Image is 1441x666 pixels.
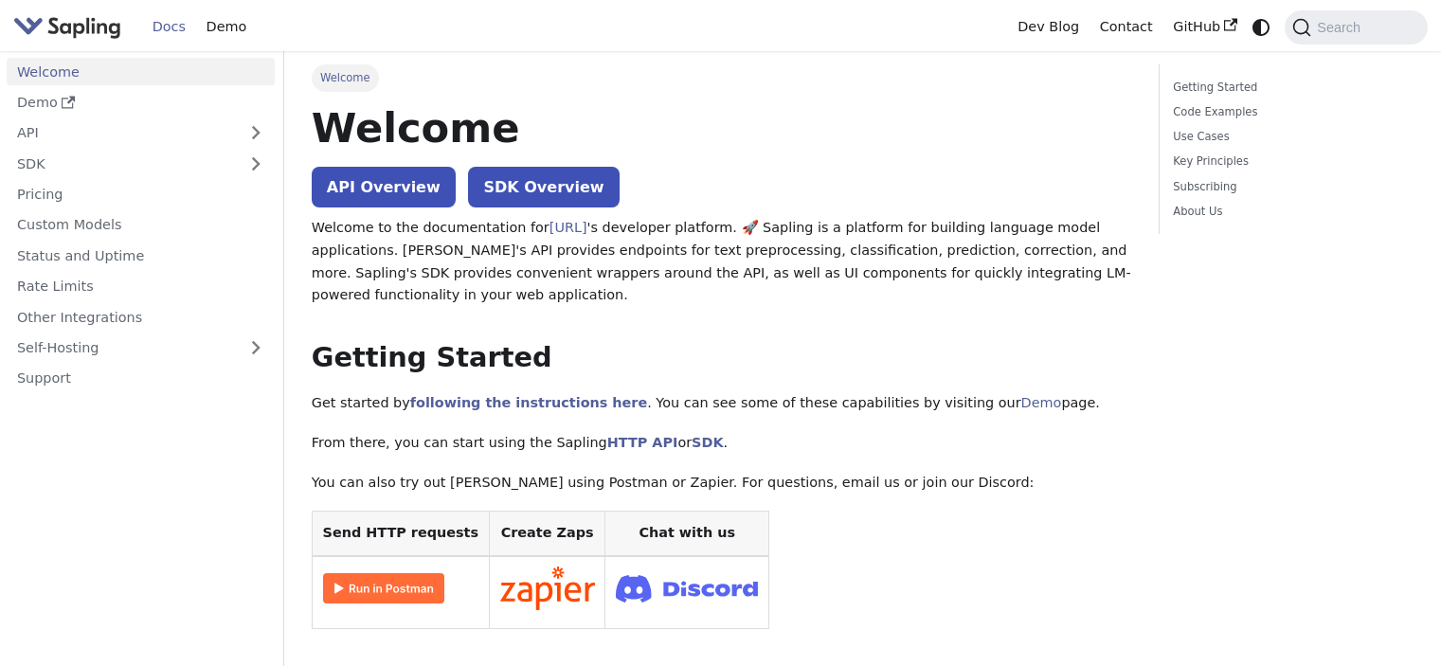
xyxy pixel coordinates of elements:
[323,573,444,603] img: Run in Postman
[7,365,275,392] a: Support
[312,472,1131,495] p: You can also try out [PERSON_NAME] using Postman or Zapier. For questions, email us or join our D...
[7,150,237,177] a: SDK
[1173,103,1407,121] a: Code Examples
[607,435,678,450] a: HTTP API
[1021,395,1062,410] a: Demo
[1162,12,1247,42] a: GitHub
[1248,13,1275,41] button: Switch between dark and light mode (currently system mode)
[1311,20,1372,35] span: Search
[312,341,1131,375] h2: Getting Started
[1285,10,1427,45] button: Search (Command+K)
[468,167,619,207] a: SDK Overview
[500,567,595,610] img: Connect in Zapier
[410,395,647,410] a: following the instructions here
[7,273,275,300] a: Rate Limits
[312,102,1131,153] h1: Welcome
[7,58,275,85] a: Welcome
[1173,203,1407,221] a: About Us
[312,432,1131,455] p: From there, you can start using the Sapling or .
[605,512,769,556] th: Chat with us
[312,64,1131,91] nav: Breadcrumbs
[312,64,379,91] span: Welcome
[489,512,605,556] th: Create Zaps
[196,12,257,42] a: Demo
[1007,12,1089,42] a: Dev Blog
[1173,178,1407,196] a: Subscribing
[7,119,237,147] a: API
[7,89,275,117] a: Demo
[312,392,1131,415] p: Get started by . You can see some of these capabilities by visiting our page.
[7,211,275,239] a: Custom Models
[7,181,275,208] a: Pricing
[7,242,275,269] a: Status and Uptime
[312,167,456,207] a: API Overview
[549,220,587,235] a: [URL]
[142,12,196,42] a: Docs
[1173,153,1407,171] a: Key Principles
[1173,79,1407,97] a: Getting Started
[1090,12,1163,42] a: Contact
[237,119,275,147] button: Expand sidebar category 'API'
[237,150,275,177] button: Expand sidebar category 'SDK'
[312,217,1131,307] p: Welcome to the documentation for 's developer platform. 🚀 Sapling is a platform for building lang...
[1173,128,1407,146] a: Use Cases
[312,512,489,556] th: Send HTTP requests
[692,435,723,450] a: SDK
[13,13,121,41] img: Sapling.ai
[7,334,275,362] a: Self-Hosting
[13,13,128,41] a: Sapling.aiSapling.ai
[7,303,275,331] a: Other Integrations
[616,569,758,608] img: Join Discord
